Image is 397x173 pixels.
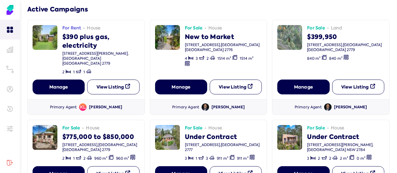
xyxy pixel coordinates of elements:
div: [STREET_ADDRESS] , [GEOGRAPHIC_DATA] [GEOGRAPHIC_DATA] 2779 [307,42,384,52]
span: 1 [196,156,197,161]
div: Primary Agent [295,105,322,110]
img: image [155,125,180,150]
span: 840 m² [329,56,342,61]
div: Primary Agent [172,105,199,110]
span: For Sale [62,125,80,131]
span: Avatar of Karen Lange [79,103,87,111]
span: 1 [73,156,75,161]
img: Avatar of Gary Bardwell [202,103,209,111]
span: 1 [73,70,75,75]
div: Primary Agent [50,105,77,110]
button: View Listing [332,80,384,94]
span: 1514 m² [217,56,231,61]
div: [PERSON_NAME] [212,105,245,110]
span: 3 [206,156,208,161]
img: image [155,25,180,50]
span: For Sale [185,25,203,31]
span: For Rent [62,25,81,31]
span: 4 [185,56,187,61]
span: 1 [83,70,85,75]
button: Manage [155,80,207,94]
img: image [33,125,57,150]
img: image [33,25,57,50]
div: [STREET_ADDRESS] , [GEOGRAPHIC_DATA] 2777 [185,142,262,152]
span: For Sale [307,25,325,31]
img: Avatar of Gary Bardwell [324,103,332,111]
div: Under Contract [307,131,384,141]
span: house [86,125,100,131]
span: 2 [318,156,320,161]
div: [STREET_ADDRESS][PERSON_NAME] , [GEOGRAPHIC_DATA] [GEOGRAPHIC_DATA] 2779 [62,51,140,66]
img: Soho Agent Portal Home [5,5,15,15]
span: 2 [83,156,86,161]
span: For Sale [185,125,203,131]
div: New to Market [185,31,262,41]
button: Manage [33,80,85,94]
span: 911 m² [217,156,228,161]
div: $390 plus gas, electricity [62,31,140,50]
span: 960 m² [116,156,129,161]
div: $775,000 to $850,000 [62,131,140,141]
span: land [331,25,342,31]
div: [PERSON_NAME] [89,105,122,110]
button: View Listing [87,80,139,94]
div: [STREET_ADDRESS][PERSON_NAME] , [GEOGRAPHIC_DATA] NSW 2784 [307,142,384,152]
img: image [277,125,302,150]
span: house [331,125,345,131]
span: house [87,25,100,31]
span: house [208,25,222,31]
span: 2 [207,56,209,61]
span: For Sale [307,125,325,131]
span: 840 m² [307,56,320,61]
div: $399,950 [307,31,384,41]
span: 911 m² [237,156,248,161]
span: house [208,125,222,131]
span: 3 [196,56,198,61]
div: [STREET_ADDRESS] , [GEOGRAPHIC_DATA] [GEOGRAPHIC_DATA] 2779 [62,142,140,152]
span: 1514 m² [240,56,253,61]
div: [PERSON_NAME] [334,105,367,110]
span: 2 m² [340,156,348,161]
img: image [277,25,302,50]
span: 3 [307,156,309,161]
span: 2 [62,156,65,161]
button: Manage [277,80,329,94]
div: Under Contract [185,131,262,141]
span: 2 [62,70,65,75]
h3: Active Campaigns [27,5,390,14]
span: 2 [329,156,331,161]
span: 960 m² [94,156,107,161]
span: 0 m² [357,156,365,161]
span: 3 [185,156,187,161]
button: View Listing [210,80,262,94]
span: KL [79,103,87,111]
div: [STREET_ADDRESS] , [GEOGRAPHIC_DATA] [GEOGRAPHIC_DATA] 2776 [185,42,262,52]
